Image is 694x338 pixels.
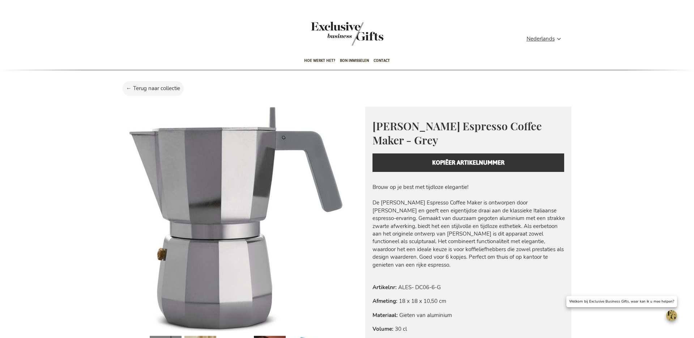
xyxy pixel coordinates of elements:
[374,52,390,69] span: Contact
[123,107,347,331] img: Alessi Moka Espresso Coffee Maker - Grey
[340,52,369,69] span: Bon inwisselen
[527,35,566,43] div: Nederlands
[527,35,555,43] span: Nederlands
[372,119,542,147] span: [PERSON_NAME] Espresso Coffee Maker - Grey
[304,52,335,69] span: Hoe werkt het?
[372,183,566,269] div: Brouw op je best met tijdloze elegantie! De [PERSON_NAME] Espresso Coffee Maker is ontworpen door...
